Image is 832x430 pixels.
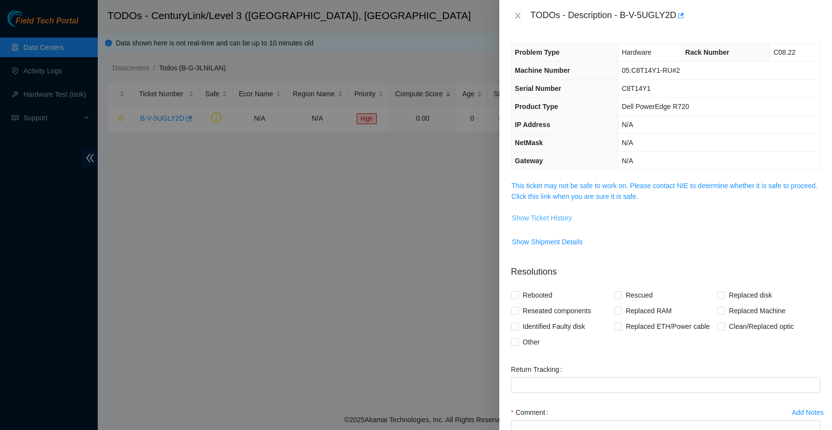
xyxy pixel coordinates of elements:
[515,66,570,74] span: Machine Number
[685,48,729,56] span: Rack Number
[515,121,550,129] span: IP Address
[622,139,633,147] span: N/A
[511,377,820,393] input: Return Tracking
[725,319,798,334] span: Clean/Replaced optic
[622,48,652,56] span: Hardware
[622,319,714,334] span: Replaced ETH/Power cable
[519,287,556,303] span: Rebooted
[512,210,573,226] button: Show Ticket History
[622,66,680,74] span: 05:C8T14Y1-RU#2
[512,182,817,200] a: This ticket may not be safe to work on. Please contact NIE to determine whether it is safe to pro...
[511,362,566,377] label: Return Tracking
[519,334,544,350] span: Other
[514,12,522,20] span: close
[622,103,689,110] span: Dell PowerEdge R720
[511,405,552,420] label: Comment
[622,287,657,303] span: Rescued
[519,303,595,319] span: Reseated components
[725,287,776,303] span: Replaced disk
[512,236,583,247] span: Show Shipment Details
[531,8,820,23] div: TODOs - Description - B-V-5UGLY2D
[515,85,561,92] span: Serial Number
[622,121,633,129] span: N/A
[512,213,572,223] span: Show Ticket History
[511,258,820,279] p: Resolutions
[791,405,824,420] button: Add Notes
[515,139,543,147] span: NetMask
[515,103,558,110] span: Product Type
[622,85,651,92] span: C8T14Y1
[511,11,525,21] button: Close
[792,409,824,416] div: Add Notes
[622,157,633,165] span: N/A
[519,319,589,334] span: Identified Faulty disk
[622,303,676,319] span: Replaced RAM
[515,48,560,56] span: Problem Type
[515,157,543,165] span: Gateway
[512,234,583,250] button: Show Shipment Details
[773,48,795,56] span: C08.22
[725,303,789,319] span: Replaced Machine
